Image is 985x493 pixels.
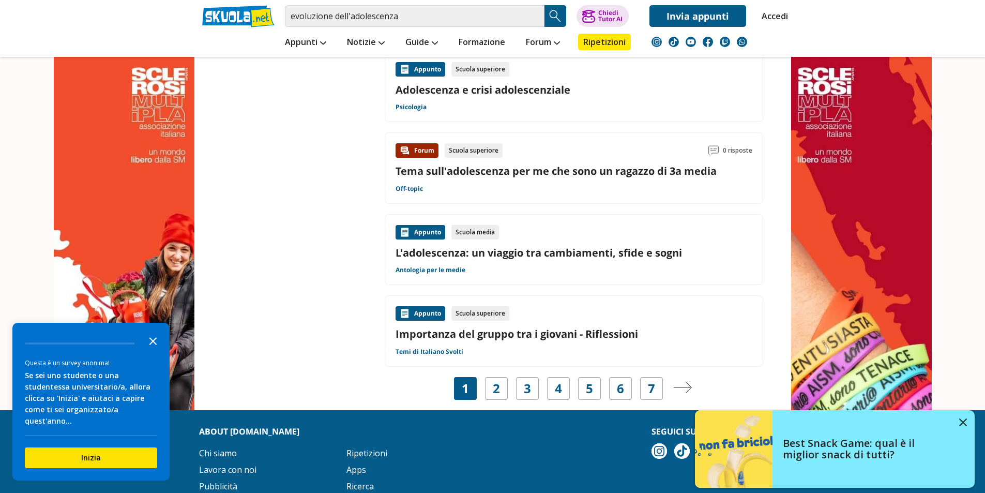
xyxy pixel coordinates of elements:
a: Guide [403,34,441,52]
img: instagram [651,443,667,459]
a: 2 [493,381,500,396]
a: Notizie [344,34,387,52]
div: Se sei uno studente o una studentessa universitario/a, allora clicca su 'Inizia' e aiutaci a capi... [25,370,157,427]
a: Lavora con noi [199,464,256,475]
div: Forum [396,143,438,158]
div: Survey [12,323,170,481]
strong: About [DOMAIN_NAME] [199,426,299,437]
h4: Best Snack Game: qual è il miglior snack di tutti? [783,438,951,460]
a: Accedi [762,5,783,27]
img: twitch [720,37,730,47]
a: Importanza del gruppo tra i giovani - Riflessioni [396,327,752,341]
button: Inizia [25,447,157,468]
a: L'adolescenza: un viaggio tra cambiamenti, sfide e sogni [396,246,752,260]
a: Appunti [282,34,329,52]
a: 6 [617,381,624,396]
div: Scuola superiore [445,143,503,158]
img: Commenti lettura [708,145,719,156]
a: Pagina successiva [673,381,692,396]
a: Temi di Italiano Svolti [396,348,463,356]
a: Antologia per le medie [396,266,465,274]
a: Adolescenza e crisi adolescenziale [396,83,752,97]
a: Ripetizioni [578,34,631,50]
img: Appunti contenuto [400,227,410,237]
a: Chi siamo [199,447,237,459]
a: 5 [586,381,593,396]
nav: Navigazione pagine [385,377,763,400]
a: 7 [648,381,655,396]
div: Scuola media [451,225,499,240]
a: Forum [523,34,563,52]
img: Pagina successiva [673,382,692,393]
div: Questa è un survey anonima! [25,358,157,368]
div: Scuola superiore [451,306,509,321]
img: youtube [686,37,696,47]
span: 1 [462,381,469,396]
a: 4 [555,381,562,396]
div: Appunto [396,306,445,321]
div: Appunto [396,62,445,77]
a: 3 [524,381,531,396]
button: ChiediTutor AI [577,5,629,27]
div: Chiedi Tutor AI [598,10,623,22]
img: Forum contenuto [400,145,410,156]
img: tiktok [669,37,679,47]
img: facebook [703,37,713,47]
img: Cerca appunti, riassunti o versioni [548,8,563,24]
a: Off-topic [396,185,423,193]
button: Close the survey [143,330,163,351]
button: Search Button [544,5,566,27]
img: instagram [651,37,662,47]
a: Apps [346,464,366,475]
img: Appunti contenuto [400,308,410,319]
span: 0 risposte [723,143,752,158]
a: Invia appunti [649,5,746,27]
input: Cerca appunti, riassunti o versioni [285,5,544,27]
img: close [959,419,967,426]
div: Scuola superiore [451,62,509,77]
a: Psicologia [396,103,427,111]
a: Ricerca [346,481,374,492]
a: Tema sull'adolescenza per me che sono un ragazzo di 3a media [396,164,717,178]
img: tiktok [674,443,690,459]
a: Ripetizioni [346,447,387,459]
a: Best Snack Game: qual è il miglior snack di tutti? [695,410,975,488]
img: Appunti contenuto [400,64,410,74]
img: WhatsApp [737,37,747,47]
a: Formazione [456,34,508,52]
strong: Seguici su [651,426,696,437]
div: Appunto [396,225,445,240]
a: Pubblicità [199,481,237,492]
